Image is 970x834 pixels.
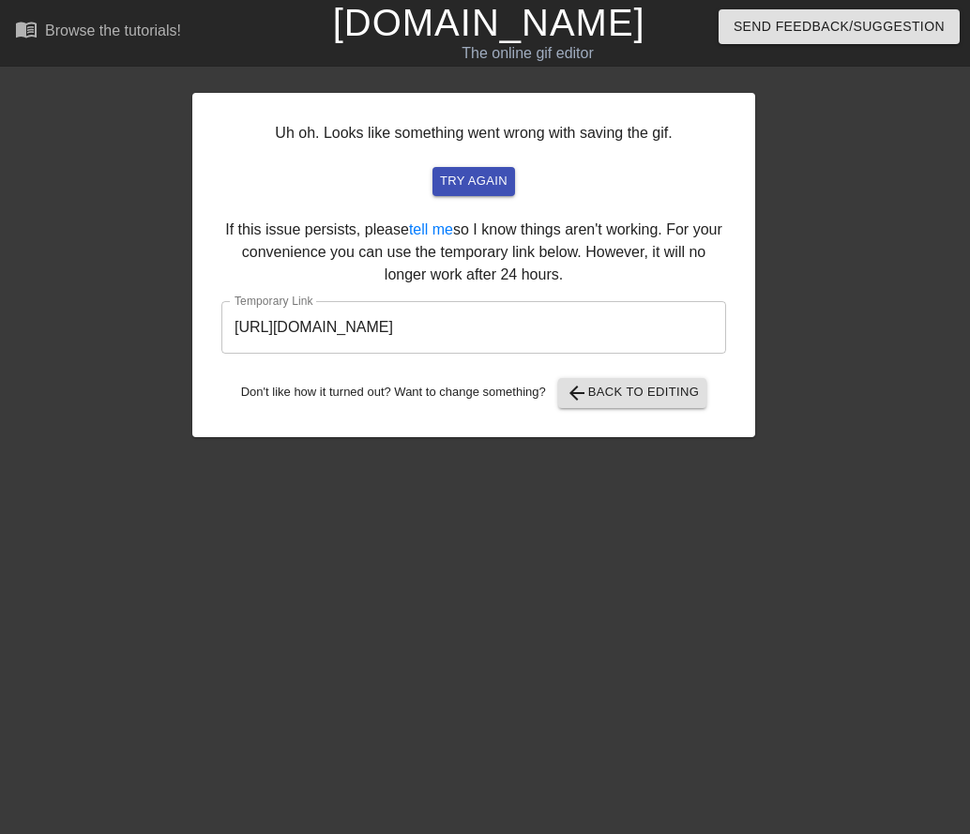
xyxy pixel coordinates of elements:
[333,42,723,65] div: The online gif editor
[192,93,755,437] div: Uh oh. Looks like something went wrong with saving the gif. If this issue persists, please so I k...
[734,15,945,38] span: Send Feedback/Suggestion
[558,378,707,408] button: Back to Editing
[333,2,645,43] a: [DOMAIN_NAME]
[566,382,588,404] span: arrow_back
[221,301,726,354] input: bare
[45,23,181,38] div: Browse the tutorials!
[409,221,453,237] a: tell me
[15,18,38,40] span: menu_book
[566,382,700,404] span: Back to Editing
[15,18,181,47] a: Browse the tutorials!
[432,167,515,196] button: try again
[719,9,960,44] button: Send Feedback/Suggestion
[440,171,508,192] span: try again
[221,378,726,408] div: Don't like how it turned out? Want to change something?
